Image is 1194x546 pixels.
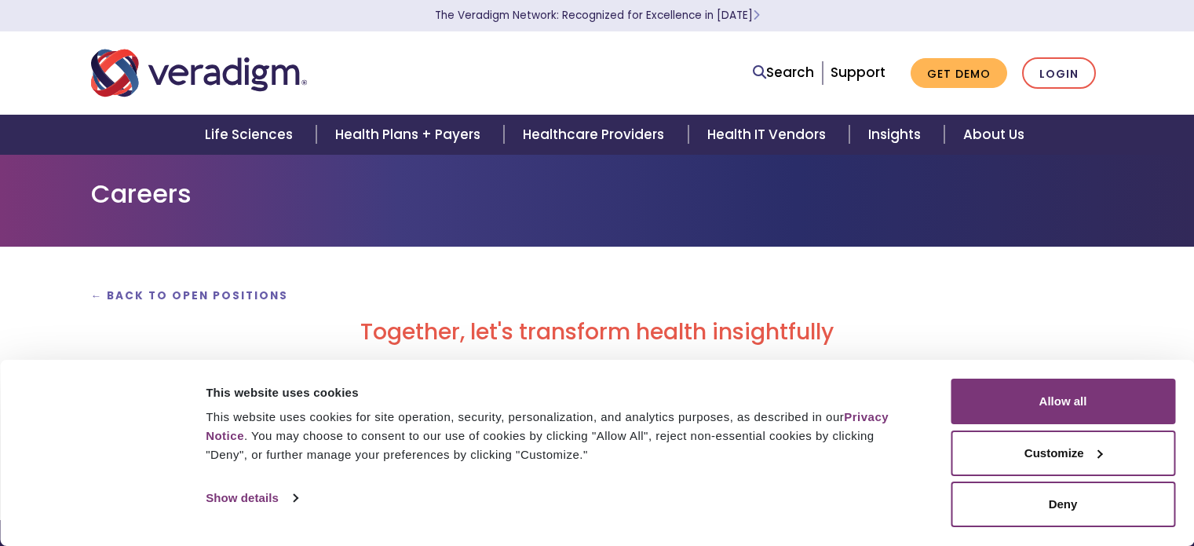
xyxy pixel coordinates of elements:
[688,115,849,155] a: Health IT Vendors
[911,58,1007,89] a: Get Demo
[206,383,915,402] div: This website uses cookies
[951,379,1175,424] button: Allow all
[206,408,915,464] div: This website uses cookies for site operation, security, personalization, and analytics purposes, ...
[831,63,885,82] a: Support
[504,115,688,155] a: Healthcare Providers
[316,115,504,155] a: Health Plans + Payers
[91,319,1104,346] h2: Together, let's transform health insightfully
[91,288,289,303] a: ← Back to Open Positions
[1022,57,1096,90] a: Login
[753,62,814,83] a: Search
[91,47,307,99] img: Veradigm logo
[753,8,760,23] span: Learn More
[435,8,760,23] a: The Veradigm Network: Recognized for Excellence in [DATE]Learn More
[91,179,1104,209] h1: Careers
[849,115,944,155] a: Insights
[186,115,316,155] a: Life Sciences
[951,431,1175,476] button: Customize
[206,486,297,510] a: Show details
[944,115,1043,155] a: About Us
[951,482,1175,527] button: Deny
